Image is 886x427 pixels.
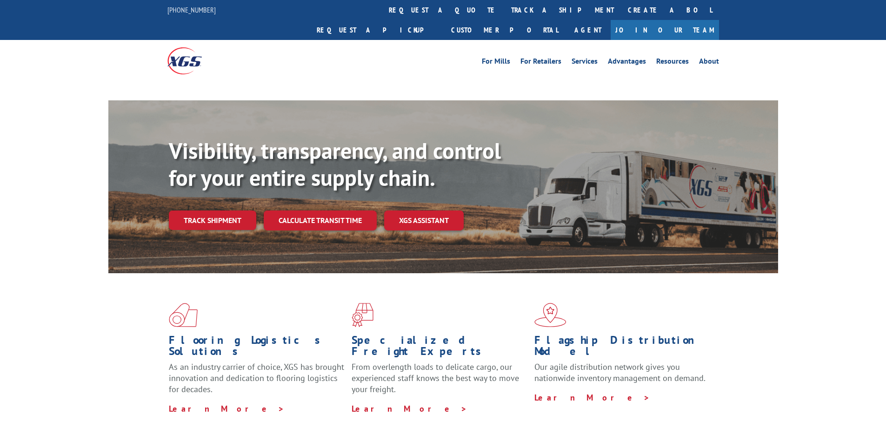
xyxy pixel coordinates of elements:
[169,136,501,192] b: Visibility, transparency, and control for your entire supply chain.
[656,58,689,68] a: Resources
[169,210,256,230] a: Track shipment
[482,58,510,68] a: For Mills
[534,361,706,383] span: Our agile distribution network gives you nationwide inventory management on demand.
[608,58,646,68] a: Advantages
[384,210,464,230] a: XGS ASSISTANT
[534,335,710,361] h1: Flagship Distribution Model
[534,303,566,327] img: xgs-icon-flagship-distribution-model-red
[565,20,611,40] a: Agent
[520,58,561,68] a: For Retailers
[352,361,527,403] p: From overlength loads to delicate cargo, our experienced staff knows the best way to move your fr...
[169,403,285,414] a: Learn More >
[352,403,467,414] a: Learn More >
[572,58,598,68] a: Services
[611,20,719,40] a: Join Our Team
[167,5,216,14] a: [PHONE_NUMBER]
[352,335,527,361] h1: Specialized Freight Experts
[264,210,377,230] a: Calculate transit time
[699,58,719,68] a: About
[169,361,344,394] span: As an industry carrier of choice, XGS has brought innovation and dedication to flooring logistics...
[534,392,650,403] a: Learn More >
[444,20,565,40] a: Customer Portal
[310,20,444,40] a: Request a pickup
[169,335,345,361] h1: Flooring Logistics Solutions
[352,303,373,327] img: xgs-icon-focused-on-flooring-red
[169,303,198,327] img: xgs-icon-total-supply-chain-intelligence-red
